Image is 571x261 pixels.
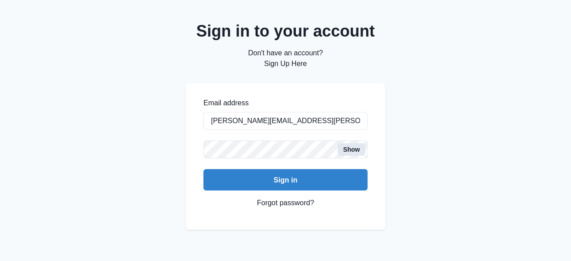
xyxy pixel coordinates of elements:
span: Don't have an account? [248,49,323,57]
button: Show [338,143,365,156]
a: Sign Up Here [264,60,307,67]
label: Email address [203,98,362,108]
input: Email [203,112,368,130]
h2: Sign in to your account [186,21,385,41]
button: Sign in [203,169,368,191]
a: Forgot password? [257,191,314,215]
